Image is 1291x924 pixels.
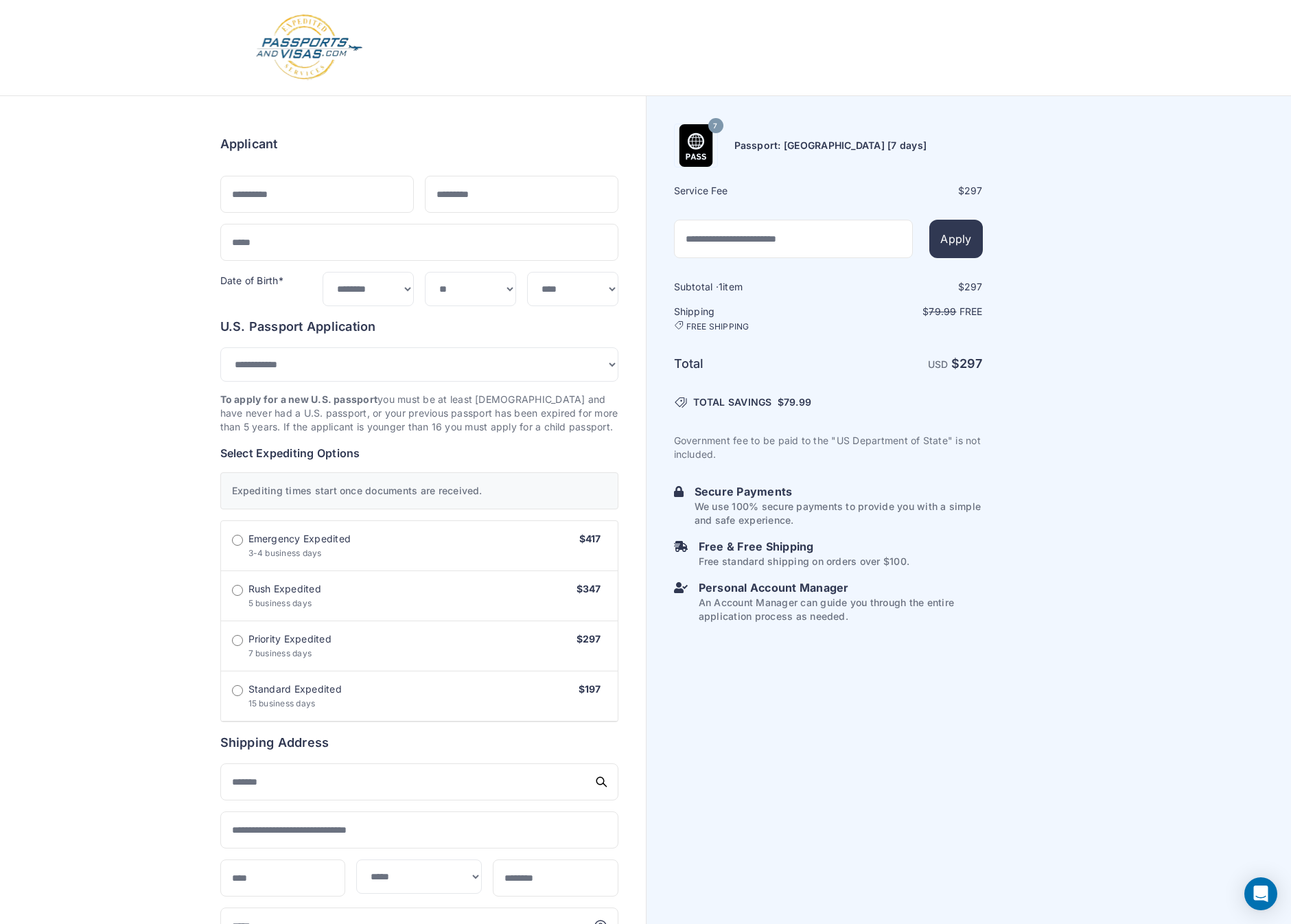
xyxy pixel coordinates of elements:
span: 3-4 business days [248,548,322,558]
h6: U.S. Passport Application [220,317,618,336]
p: Government fee to be paid to the "US Department of State" is not included. [674,434,983,461]
p: An Account Manager can guide you through the entire application process as needed. [699,596,983,623]
label: Date of Birth* [220,275,283,286]
p: $ [830,305,983,319]
span: $417 [579,533,601,544]
span: $197 [579,683,601,695]
h6: Shipping [674,305,827,332]
span: $347 [577,583,601,594]
p: you must be at least [DEMOGRAPHIC_DATA] and have never had a U.S. passport, or your previous pass... [220,393,618,434]
h6: Personal Account Manager [699,579,983,596]
div: $ [830,280,983,294]
span: 7 business days [248,648,312,658]
span: $ [778,395,811,409]
h6: Applicant [220,135,278,154]
h6: Total [674,354,827,373]
span: 297 [964,185,983,196]
div: $ [830,184,983,198]
h6: Select Expediting Options [220,445,618,461]
span: Priority Expedited [248,632,332,646]
img: Product Name [675,124,717,167]
span: 79.99 [929,305,956,317]
span: TOTAL SAVINGS [693,395,772,409]
span: $297 [577,633,601,645]
span: 5 business days [248,598,312,608]
h6: Subtotal · item [674,280,827,294]
button: Apply [929,220,982,258]
span: USD [928,358,949,370]
span: FREE SHIPPING [686,321,749,332]
h6: Service Fee [674,184,827,198]
span: 7 [713,117,717,135]
span: Free [959,305,983,317]
h6: Shipping Address [220,733,618,752]
span: 1 [719,281,723,292]
h6: Secure Payments [695,483,983,500]
span: Rush Expedited [248,582,321,596]
p: We use 100% secure payments to provide you with a simple and safe experience. [695,500,983,527]
div: Open Intercom Messenger [1244,877,1277,910]
span: Emergency Expedited [248,532,351,546]
div: Expediting times start once documents are received. [220,472,618,509]
span: Standard Expedited [248,682,342,696]
span: 15 business days [248,698,316,708]
span: 79.99 [784,396,811,408]
strong: To apply for a new U.S. passport [220,393,378,405]
strong: $ [951,356,983,371]
span: 297 [964,281,983,292]
span: 297 [959,356,983,371]
img: Logo [255,14,364,82]
p: Free standard shipping on orders over $100. [699,555,909,568]
h6: Free & Free Shipping [699,538,909,555]
h6: Passport: [GEOGRAPHIC_DATA] [7 days] [734,139,927,152]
